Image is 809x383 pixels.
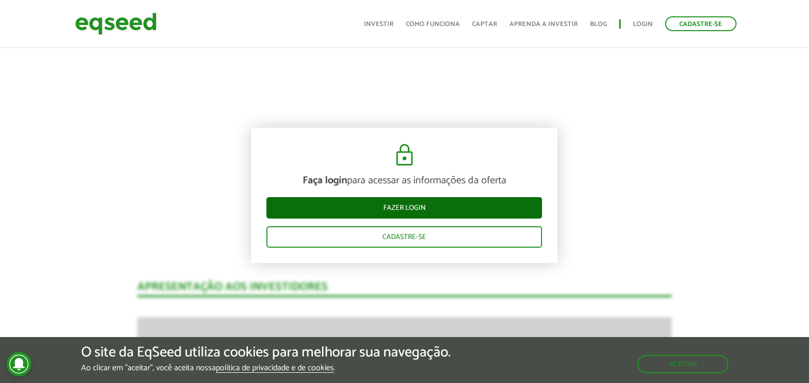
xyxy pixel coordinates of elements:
[81,345,451,361] h5: O site da EqSeed utiliza cookies para melhorar sua navegação.
[81,363,451,373] p: Ao clicar em "aceitar", você aceita nossa .
[266,175,542,187] p: para acessar as informações da oferta
[665,16,737,31] a: Cadastre-se
[392,143,417,167] img: cadeado.svg
[364,21,394,28] a: Investir
[266,197,542,219] a: Fazer login
[75,10,157,37] img: EqSeed
[509,21,578,28] a: Aprenda a investir
[266,226,542,248] a: Cadastre-se
[590,21,607,28] a: Blog
[406,21,460,28] a: Como funciona
[633,21,653,28] a: Login
[216,364,334,373] a: política de privacidade e de cookies
[638,355,728,373] button: Aceitar
[472,21,497,28] a: Captar
[303,172,347,189] strong: Faça login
